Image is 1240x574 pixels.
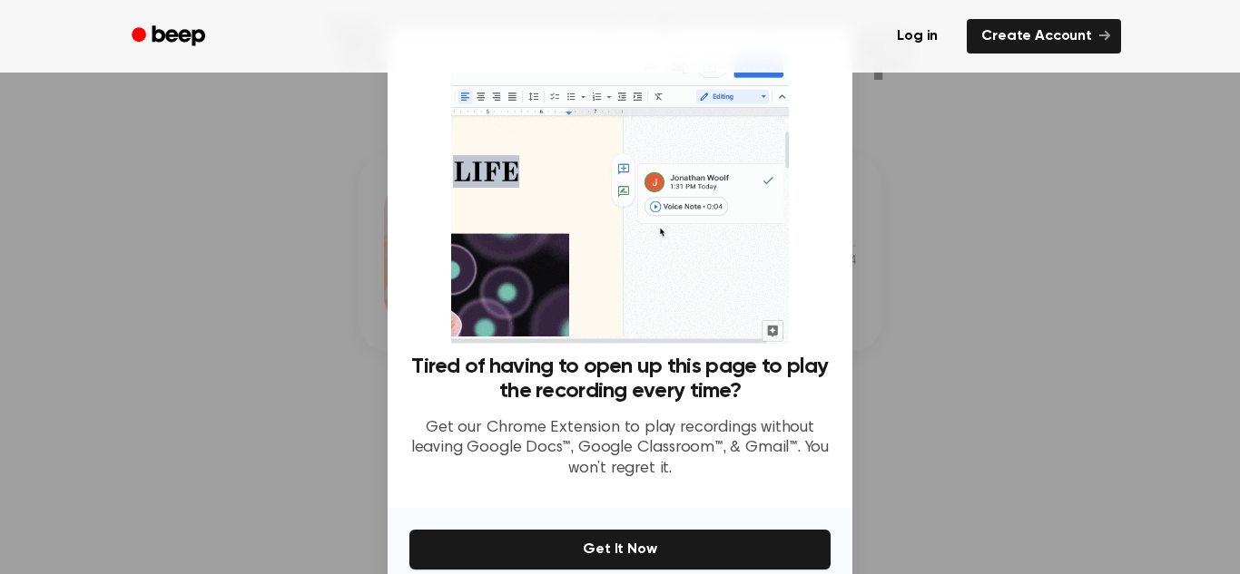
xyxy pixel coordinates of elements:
a: Beep [119,19,221,54]
a: Log in [879,15,956,57]
p: Get our Chrome Extension to play recordings without leaving Google Docs™, Google Classroom™, & Gm... [409,418,831,480]
h3: Tired of having to open up this page to play the recording every time? [409,355,831,404]
a: Create Account [967,19,1121,54]
img: Beep extension in action [451,51,788,344]
button: Get It Now [409,530,831,569]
